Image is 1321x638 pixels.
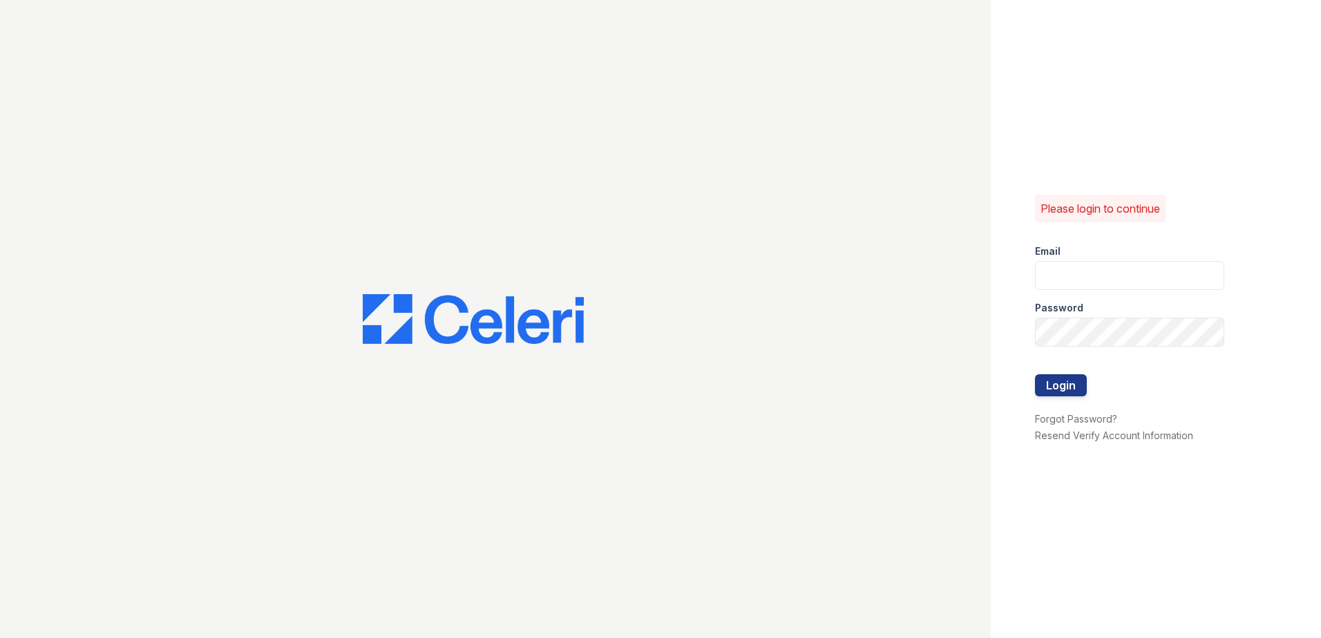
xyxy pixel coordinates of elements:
label: Password [1035,301,1083,315]
label: Email [1035,244,1061,258]
button: Login [1035,374,1087,396]
a: Forgot Password? [1035,413,1117,425]
p: Please login to continue [1040,200,1160,217]
img: CE_Logo_Blue-a8612792a0a2168367f1c8372b55b34899dd931a85d93a1a3d3e32e68fde9ad4.png [363,294,584,344]
a: Resend Verify Account Information [1035,429,1193,441]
